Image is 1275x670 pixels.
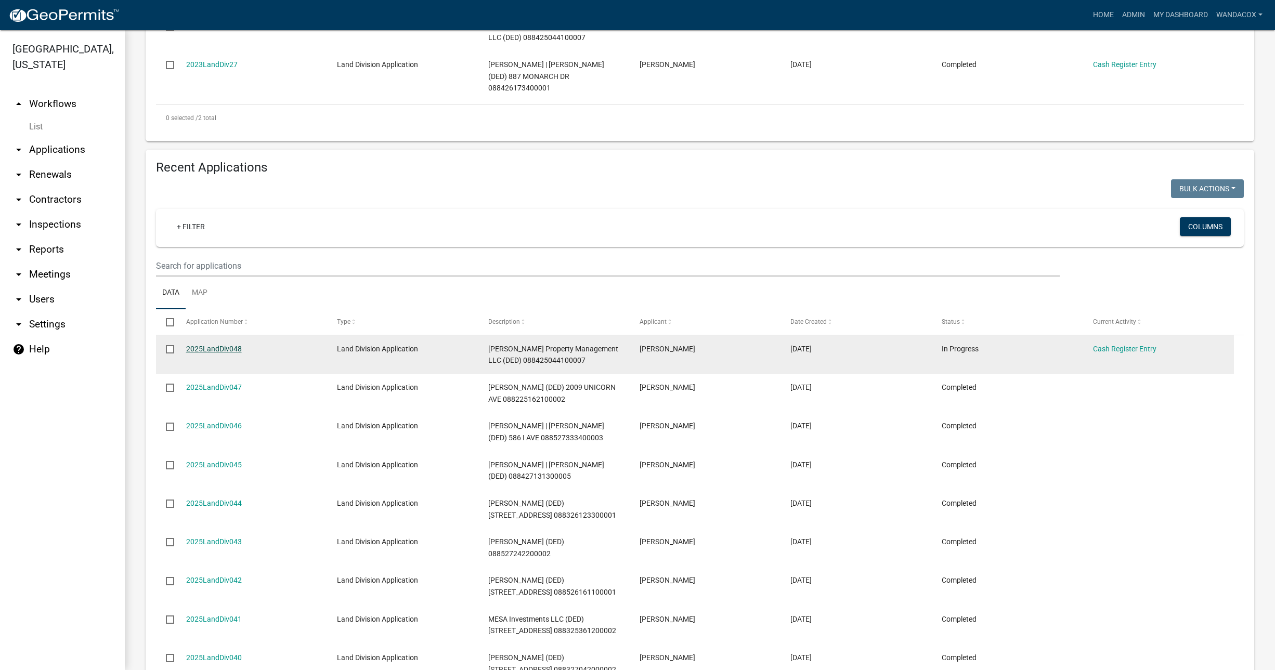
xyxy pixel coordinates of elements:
[186,461,242,469] a: 2025LandDiv045
[942,318,960,325] span: Status
[337,499,418,507] span: Land Division Application
[488,422,604,442] span: Crisler, Dennis | Crisler, Rebecca (DED) 586 I AVE 088527333400003
[186,318,243,325] span: Application Number
[478,309,630,334] datatable-header-cell: Description
[186,537,242,546] a: 2025LandDiv043
[790,345,812,353] span: 10/09/2025
[1118,5,1149,25] a: Admin
[488,615,616,635] span: MESA Investments LLC (DED) 2366 270TH ST 088325361200002
[640,60,695,69] span: Tom Haberer
[942,60,977,69] span: Completed
[1093,60,1156,69] a: Cash Register Entry
[186,277,214,310] a: Map
[337,345,418,353] span: Land Division Application
[1212,5,1267,25] a: WandaCox
[337,653,418,662] span: Land Division Application
[186,653,242,662] a: 2025LandDiv040
[337,422,418,430] span: Land Division Application
[640,653,695,662] span: Ron Carlson
[488,60,604,93] span: Haberer, Charles J | Haberer, Elizabeth M (DED) 887 MONARCH DR 088426173400001
[640,461,695,469] span: Noah Meeks
[12,318,25,331] i: arrow_drop_down
[942,383,977,391] span: Completed
[12,293,25,306] i: arrow_drop_down
[1083,309,1234,334] datatable-header-cell: Current Activity
[942,499,977,507] span: Completed
[168,217,213,236] a: + Filter
[156,277,186,310] a: Data
[186,576,242,584] a: 2025LandDiv042
[790,653,812,662] span: 07/30/2025
[488,576,616,596] span: Adams, Lila (DED) 217 P AVE 088526161100001
[337,615,418,623] span: Land Division Application
[337,383,418,391] span: Land Division Application
[488,318,520,325] span: Description
[337,318,350,325] span: Type
[186,499,242,507] a: 2025LandDiv044
[12,268,25,281] i: arrow_drop_down
[186,383,242,391] a: 2025LandDiv047
[942,653,977,662] span: Completed
[932,309,1083,334] datatable-header-cell: Status
[640,318,667,325] span: Applicant
[942,422,977,430] span: Completed
[790,383,812,391] span: 09/19/2025
[186,422,242,430] a: 2025LandDiv046
[156,255,1060,277] input: Search for applications
[12,218,25,231] i: arrow_drop_down
[790,537,812,546] span: 08/27/2025
[790,615,812,623] span: 08/05/2025
[156,105,1244,131] div: 2 total
[488,383,616,403] span: Johnson, Paul E (DED) 2009 UNICORN AVE 088225162100002
[1093,318,1136,325] span: Current Activity
[942,537,977,546] span: Completed
[790,318,827,325] span: Date Created
[1171,179,1244,198] button: Bulk Actions
[640,499,695,507] span: Bruce Uthe
[790,60,812,69] span: 04/28/2023
[942,615,977,623] span: Completed
[337,537,418,546] span: Land Division Application
[12,143,25,156] i: arrow_drop_down
[640,422,695,430] span: Dennis Crisler
[790,461,812,469] span: 09/16/2025
[327,309,478,334] datatable-header-cell: Type
[12,243,25,256] i: arrow_drop_down
[176,309,327,334] datatable-header-cell: Application Number
[1180,217,1231,236] button: Columns
[337,60,418,69] span: Land Division Application
[488,461,604,481] span: Burdess, Michael P | Burdess, Rose Anna (DED) 088427131300005
[640,576,695,584] span: Richard Adams
[942,461,977,469] span: Completed
[640,537,695,546] span: John D. Jordan
[790,422,812,430] span: 09/18/2025
[12,168,25,181] i: arrow_drop_down
[488,345,618,365] span: Whitley Property Management LLC (DED) 088425044100007
[1149,5,1212,25] a: My Dashboard
[186,60,238,69] a: 2023LandDiv27
[1093,345,1156,353] a: Cash Register Entry
[156,309,176,334] datatable-header-cell: Select
[337,576,418,584] span: Land Division Application
[640,615,695,623] span: Patrick Shelquist
[156,160,1244,175] h4: Recent Applications
[12,98,25,110] i: arrow_drop_up
[12,343,25,356] i: help
[186,615,242,623] a: 2025LandDiv041
[942,576,977,584] span: Completed
[12,193,25,206] i: arrow_drop_down
[780,309,932,334] datatable-header-cell: Date Created
[790,499,812,507] span: 09/02/2025
[337,461,418,469] span: Land Division Application
[790,576,812,584] span: 08/22/2025
[1089,5,1118,25] a: Home
[488,537,564,558] span: Anderson, Susan E (DED) 088527242200002
[186,345,242,353] a: 2025LandDiv048
[942,345,979,353] span: In Progress
[166,114,198,122] span: 0 selected /
[640,345,695,353] span: Christine Whitley
[629,309,780,334] datatable-header-cell: Applicant
[640,383,695,391] span: Don Lincoln
[488,499,616,519] span: Uthe, Robert E (DED) 1707 240TH ST 088326123300001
